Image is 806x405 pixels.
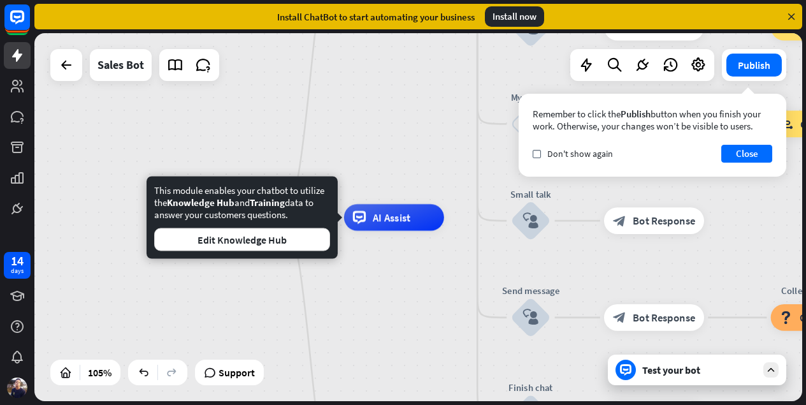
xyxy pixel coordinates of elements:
[491,188,571,201] div: Small talk
[642,364,757,376] div: Test your bot
[533,108,772,132] div: Remember to click the button when you finish your work. Otherwise, your changes won’t be visible ...
[250,196,285,209] span: Training
[154,184,330,251] div: This module enables your chatbot to utilize the and data to answer your customers questions.
[779,20,793,34] i: block_goto
[491,381,571,394] div: Finish chat
[485,6,544,27] div: Install now
[491,91,571,104] div: My orders
[11,255,24,267] div: 14
[633,20,695,34] span: Bot Response
[522,19,538,35] i: block_user_input
[10,5,48,43] button: Open LiveChat chat widget
[613,20,626,34] i: block_bot_response
[97,49,144,81] div: Sales Bot
[779,311,793,324] i: block_question
[547,148,613,159] span: Don't show again
[613,214,626,228] i: block_bot_response
[11,267,24,276] div: days
[277,11,475,23] div: Install ChatBot to start automating your business
[84,362,115,383] div: 105%
[621,108,651,120] span: Publish
[522,213,538,229] i: block_user_input
[491,284,571,298] div: Send message
[4,252,31,279] a: 14 days
[522,309,538,325] i: block_user_input
[219,362,255,383] span: Support
[373,210,411,224] span: AI Assist
[779,117,793,131] i: block_goto
[633,311,695,324] span: Bot Response
[613,311,626,324] i: block_bot_response
[726,54,782,77] button: Publish
[167,196,234,209] span: Knowledge Hub
[633,214,695,228] span: Bot Response
[154,228,330,251] button: Edit Knowledge Hub
[721,145,772,163] button: Close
